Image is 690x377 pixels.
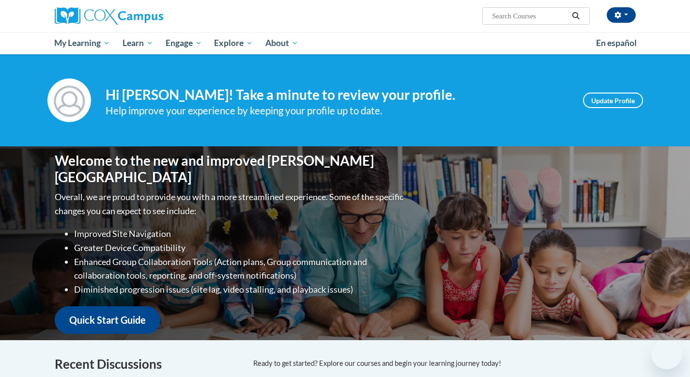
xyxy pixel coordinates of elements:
li: Diminished progression issues (site lag, video stalling, and playback issues) [74,283,406,297]
a: My Learning [48,32,117,54]
h1: Welcome to the new and improved [PERSON_NAME][GEOGRAPHIC_DATA] [55,153,406,185]
img: Profile Image [47,79,91,122]
a: En español [590,33,643,53]
iframe: Button to launch messaging window [651,338,682,369]
span: My Learning [54,37,110,49]
a: Cox Campus [55,7,239,25]
li: Greater Device Compatibility [74,241,406,255]
input: Search Courses [491,10,568,22]
a: Learn [116,32,159,54]
span: En español [596,38,637,48]
li: Improved Site Navigation [74,227,406,241]
span: Explore [214,37,253,49]
button: Account Settings [607,7,636,23]
a: About [259,32,305,54]
div: Main menu [40,32,650,54]
p: Overall, we are proud to provide you with a more streamlined experience. Some of the specific cha... [55,190,406,218]
span: Engage [166,37,202,49]
div: Help improve your experience by keeping your profile up to date. [106,103,568,119]
h4: Recent Discussions [55,355,239,374]
a: Engage [159,32,208,54]
button: Search [568,10,583,22]
li: Enhanced Group Collaboration Tools (Action plans, Group communication and collaboration tools, re... [74,255,406,283]
a: Update Profile [583,93,643,108]
h4: Hi [PERSON_NAME]! Take a minute to review your profile. [106,87,568,103]
img: Cox Campus [55,7,163,25]
span: Learn [123,37,153,49]
span: About [265,37,298,49]
a: Quick Start Guide [55,306,160,334]
a: Explore [208,32,259,54]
